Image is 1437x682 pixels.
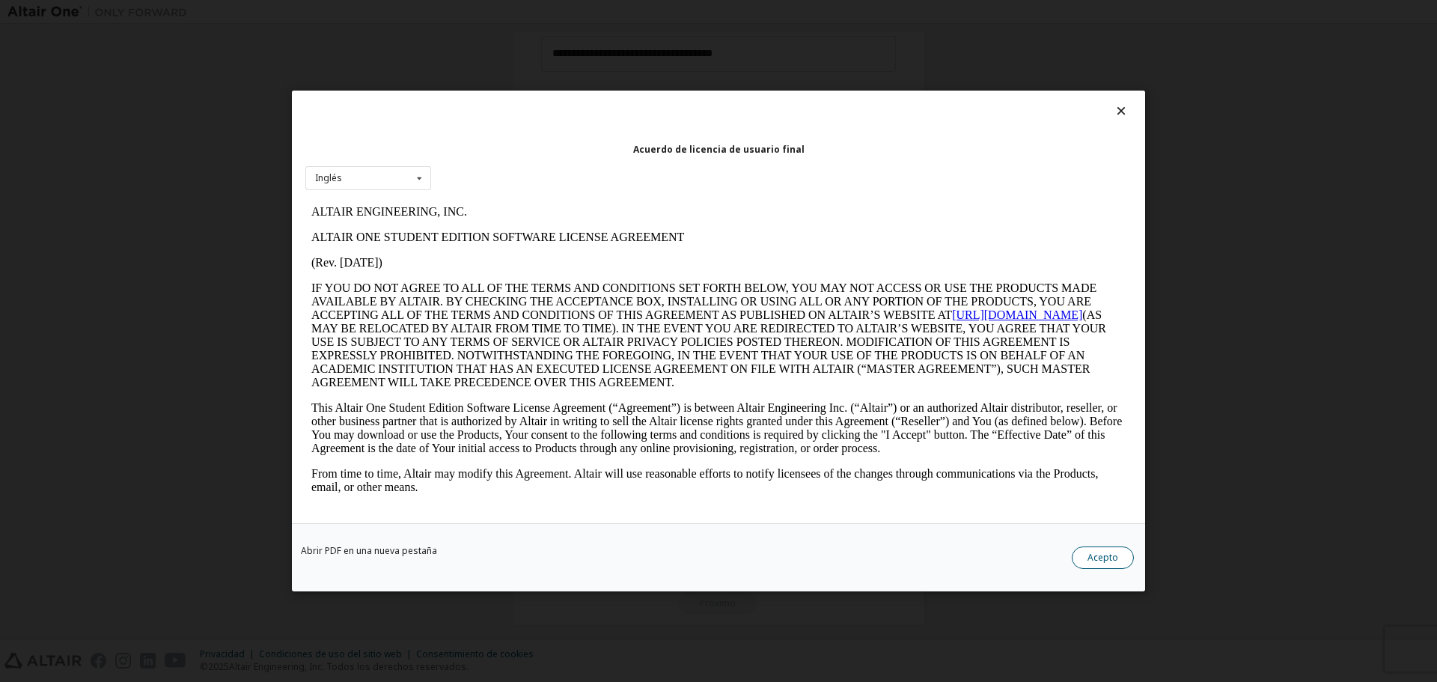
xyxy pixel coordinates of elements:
[315,171,342,184] font: Inglés
[1087,551,1118,564] font: Acepto
[6,57,820,70] p: (Rev. [DATE])
[1072,546,1134,569] button: Acepto
[647,109,777,122] a: [URL][DOMAIN_NAME]
[6,6,820,19] p: ALTAIR ENGINEERING, INC.
[301,544,437,557] font: Abrir PDF en una nueva pestaña
[6,31,820,45] p: ALTAIR ONE STUDENT EDITION SOFTWARE LICENSE AGREEMENT
[633,143,805,156] font: Acuerdo de licencia de usuario final
[6,202,820,256] p: This Altair One Student Edition Software License Agreement (“Agreement”) is between Altair Engine...
[6,268,820,295] p: From time to time, Altair may modify this Agreement. Altair will use reasonable efforts to notify...
[6,82,820,190] p: IF YOU DO NOT AGREE TO ALL OF THE TERMS AND CONDITIONS SET FORTH BELOW, YOU MAY NOT ACCESS OR USE...
[301,546,437,555] a: Abrir PDF en una nueva pestaña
